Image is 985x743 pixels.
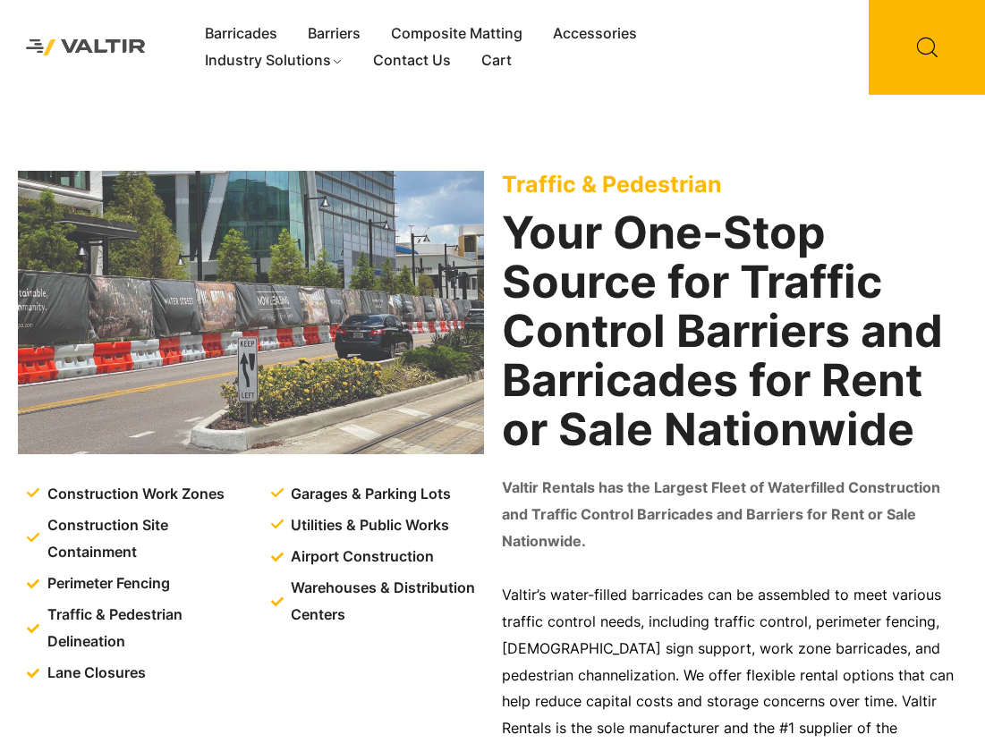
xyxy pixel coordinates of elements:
[43,602,253,655] span: Traffic & Pedestrian Delineation
[286,481,451,508] span: Garages & Parking Lots
[293,21,376,47] a: Barriers
[43,660,146,687] span: Lane Closures
[466,47,527,74] a: Cart
[43,481,225,508] span: Construction Work Zones
[502,171,968,198] p: Traffic & Pedestrian
[538,21,652,47] a: Accessories
[43,570,170,597] span: Perimeter Fencing
[43,512,253,566] span: Construction Site Containment
[190,47,359,74] a: Industry Solutions
[286,544,434,570] span: Airport Construction
[286,575,488,629] span: Warehouses & Distribution Centers
[286,512,449,539] span: Utilities & Public Works
[190,21,293,47] a: Barricades
[13,27,158,68] img: Valtir Rentals
[358,47,466,74] a: Contact Us
[502,475,968,555] p: Valtir Rentals has the Largest Fleet of Waterfilled Construction and Traffic Control Barricades a...
[376,21,538,47] a: Composite Matting
[502,208,968,454] h2: Your One-Stop Source for Traffic Control Barriers and Barricades for Rent or Sale Nationwide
